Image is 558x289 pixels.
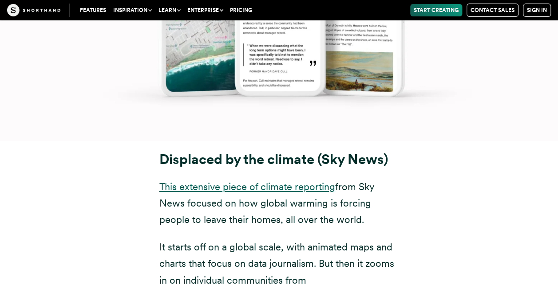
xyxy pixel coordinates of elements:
[110,4,155,16] button: Inspiration
[467,4,518,17] a: Contact Sales
[159,179,399,228] p: from Sky News focused on how global warming is forcing people to leave their homes, all over the ...
[76,4,110,16] a: Features
[155,4,184,16] button: Learn
[159,181,335,192] a: This extensive piece of climate reporting
[226,4,256,16] a: Pricing
[523,4,551,17] a: Sign in
[7,4,60,16] img: The Craft
[159,151,388,168] strong: Displaced by the climate (Sky News)
[410,4,462,16] a: Start Creating
[184,4,226,16] button: Enterprise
